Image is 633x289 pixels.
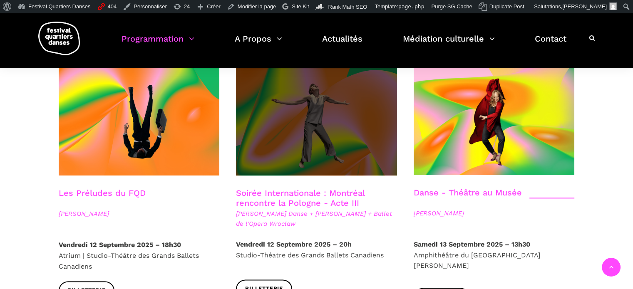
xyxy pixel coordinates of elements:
a: Danse - Théâtre au Musée [414,188,522,198]
a: Les Préludes du FQD [59,188,146,198]
span: [PERSON_NAME] [414,208,575,218]
a: Contact [535,32,566,56]
span: Site Kit [292,3,309,10]
p: Studio-Théatre des Grands Ballets Canadiens [236,239,397,260]
a: Programmation [122,32,194,56]
strong: Vendredi 12 Septembre 2025 – 20h [236,240,352,248]
span: [PERSON_NAME] [59,209,220,219]
span: Rank Math SEO [328,4,367,10]
p: Amphithéâtre du [GEOGRAPHIC_DATA][PERSON_NAME] [414,239,575,271]
img: logo-fqd-med [38,22,80,55]
span: [PERSON_NAME] Danse + [PERSON_NAME] + Ballet de l'Opera Wroclaw [236,209,397,229]
strong: Vendredi 12 Septembre 2025 – 18h30 [59,241,181,249]
strong: Samedi 13 Septembre 2025 – 13h30 [414,240,530,248]
p: Atrium | Studio-Théâtre des Grands Ballets Canadiens [59,240,220,272]
span: [PERSON_NAME] [562,3,607,10]
a: Soirée Internationale : Montréal rencontre la Pologne - Acte III [236,188,365,208]
a: A Propos [235,32,282,56]
span: page.php [398,3,424,10]
a: Actualités [322,32,362,56]
a: Médiation culturelle [403,32,495,56]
